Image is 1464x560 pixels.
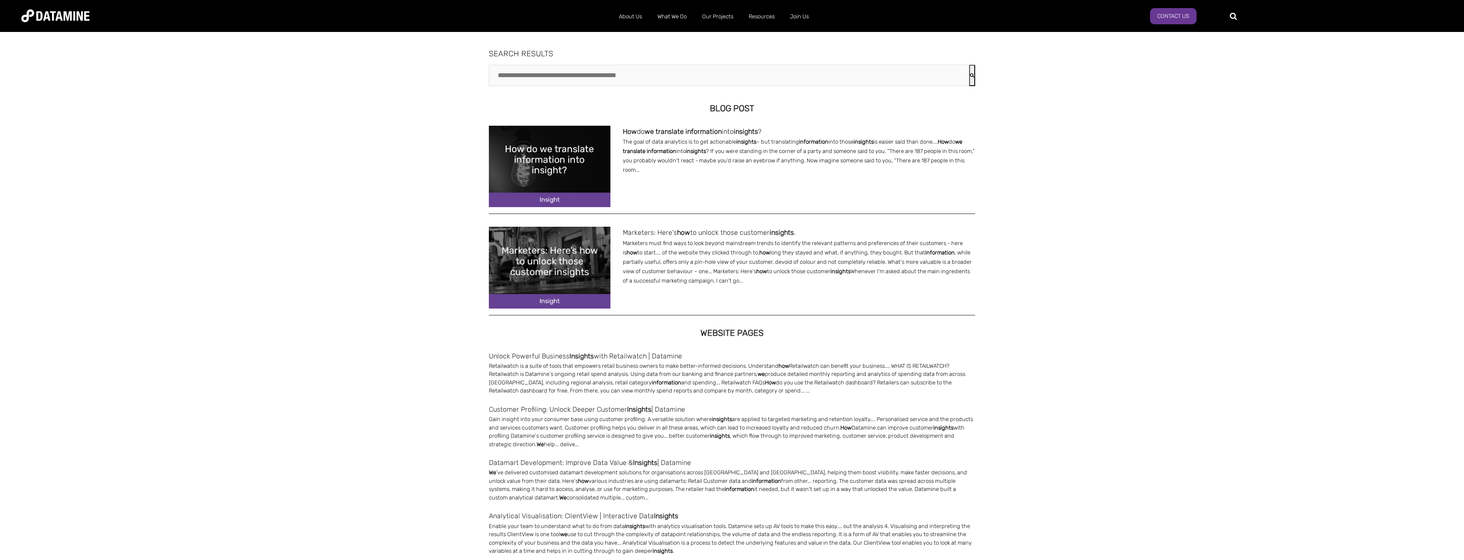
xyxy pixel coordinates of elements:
[489,65,969,86] input: This is a search field with an auto-suggest feature attached.
[489,50,975,58] h1: SEARCH RESULTS
[799,139,828,145] span: information
[627,249,637,256] span: how
[694,6,741,28] a: Our Projects
[854,139,874,145] span: insights
[734,127,758,136] span: insights
[653,548,673,554] span: insights
[938,139,949,145] span: How
[765,379,776,386] span: How
[752,478,781,484] span: information
[933,424,953,431] span: insights
[654,512,678,520] span: Insights
[831,268,851,274] span: insights
[623,228,796,237] a: Marketers: Here'showto unlock those customerinsights.
[712,416,732,422] span: insights
[758,371,765,377] span: we
[611,6,650,28] a: About Us
[650,6,694,28] a: What We Do
[489,328,975,338] h2: website pages
[710,433,730,439] span: insights
[560,531,567,537] span: we
[677,228,690,237] span: how
[686,127,722,136] span: information
[782,6,816,28] a: Join Us
[489,126,610,207] img: How%20do%20we%20translate%20insights%20cover%20image%20blog%20res.png
[652,379,681,386] span: information
[489,362,975,395] p: Retailwatch is a suite of tools that empowers retail business owners to make better-informed deci...
[578,478,589,484] span: how
[489,510,975,522] a: Analytical Visualisation: ClientView | Interactive DataInsights
[840,424,851,431] span: How
[955,139,962,145] span: we
[623,137,976,175] p: The goal of data analytics is to get actionable – but translating into those is easier said than ...
[625,523,645,529] span: insights
[489,468,975,502] p: ’ve delivered customised datamart development solutions for organisations across [GEOGRAPHIC_DATA...
[489,350,975,362] a: Unlock Powerful BusinessInsightswith Retailwatch | Datamine
[770,228,794,237] span: insights
[623,127,637,136] span: How
[1150,8,1197,24] a: Contact Us
[489,404,975,415] a: Customer Profiling: Unlock Deeper CustomerInsights| Datamine
[559,494,566,501] span: We
[645,127,654,136] span: we
[21,9,90,22] img: Datamine
[736,139,756,145] span: insights
[489,104,975,113] h2: Blog Post
[623,148,645,154] span: translate
[969,65,975,86] button: Search
[489,469,496,476] span: We
[489,522,975,555] p: Enable your team to understand what to do from data with analytics visualisation tools. Datamine ...
[741,6,782,28] a: Resources
[756,268,767,274] span: how
[623,239,976,286] p: Marketers must find ways to look beyond mainstream trends to identify the relevant patterns and p...
[489,227,610,308] img: Marketers%20customer%20insight%20cover%20image%20blog%20res.png
[647,148,676,154] span: information
[725,486,754,492] span: information
[778,363,789,369] span: how
[569,352,594,360] span: Insights
[537,441,544,447] span: We
[623,127,761,136] a: Howdowe translate informationintoinsights?
[627,405,651,413] span: Insights
[925,249,955,256] span: information
[656,127,684,136] span: translate
[489,415,975,448] p: Gain insight into your consumer base using customer profiling. A versatile solution where are app...
[686,148,706,154] span: insights
[489,457,975,468] a: Datamart Development: Improve Data Value &Insights| Datamine
[759,249,770,256] span: how
[633,459,657,467] span: Insights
